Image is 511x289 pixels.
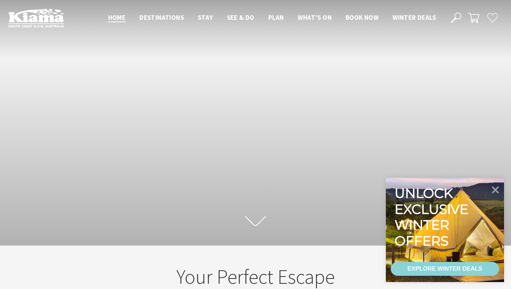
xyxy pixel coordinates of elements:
[198,13,213,22] span: Stay
[298,13,332,22] span: What’s On
[139,13,184,22] span: Destinations
[8,8,64,27] img: Kiama Logo
[407,262,482,276] div: EXPLORE WINTER DEALS
[391,262,499,276] a: EXPLORE WINTER DEALS
[346,13,379,22] span: Book now
[101,12,443,24] nav: Main Menu
[395,185,471,249] div: Unlock exclusive winter offers
[108,13,126,22] span: Home
[227,13,254,22] span: See & Do
[392,13,436,22] span: Winter Deals
[268,13,284,22] span: Plan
